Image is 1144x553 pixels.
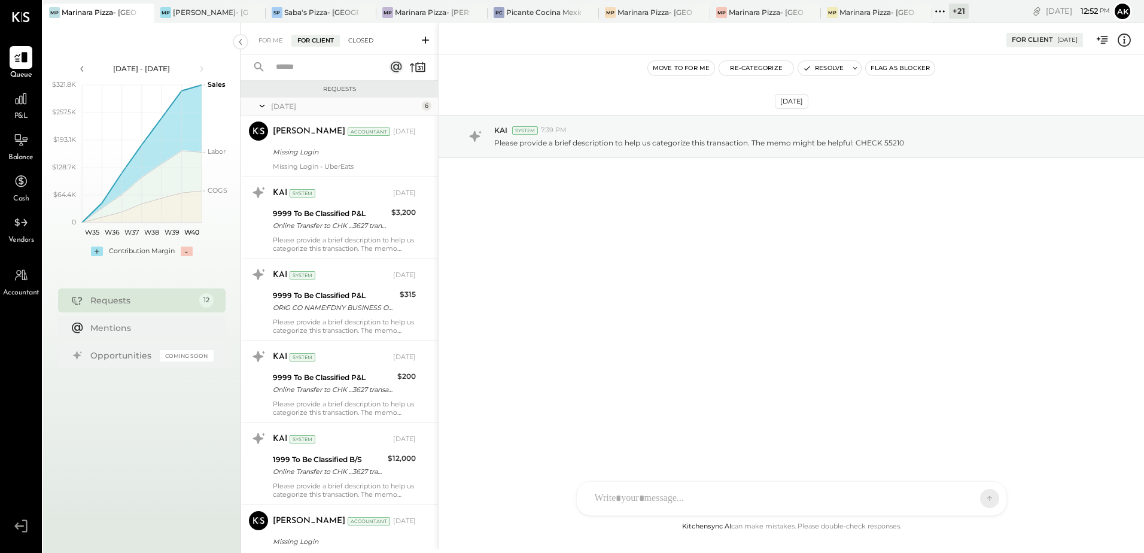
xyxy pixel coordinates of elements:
[62,7,136,17] div: Marinara Pizza- [GEOGRAPHIC_DATA]
[397,370,416,382] div: $200
[290,435,315,443] div: System
[13,194,29,205] span: Cash
[109,247,175,256] div: Contribution Margin
[90,294,193,306] div: Requests
[273,433,287,445] div: KAI
[271,101,419,111] div: [DATE]
[173,7,248,17] div: [PERSON_NAME]- [GEOGRAPHIC_DATA]
[160,350,214,361] div: Coming Soon
[541,126,567,135] span: 7:39 PM
[290,271,315,279] div: System
[273,384,394,396] div: Online Transfer to CHK ...3627 transaction#: 21656627267 08/07
[290,189,315,197] div: System
[52,108,76,116] text: $257.5K
[49,7,60,18] div: MP
[91,63,193,74] div: [DATE] - [DATE]
[1,129,41,163] a: Balance
[400,288,416,300] div: $315
[273,146,412,158] div: Missing Login
[729,7,804,17] div: Marinara Pizza- [GEOGRAPHIC_DATA].
[382,7,393,18] div: MP
[1113,2,1132,21] button: Ak
[273,515,345,527] div: [PERSON_NAME]
[1,46,41,81] a: Queue
[90,350,154,361] div: Opportunities
[494,125,507,135] span: KAI
[273,220,388,232] div: Online Transfer to CHK ...3627 transaction#: ********043 03/21
[290,353,315,361] div: System
[91,247,103,256] div: +
[184,228,199,236] text: W40
[1,211,41,246] a: Vendors
[393,189,416,198] div: [DATE]
[393,516,416,526] div: [DATE]
[393,353,416,362] div: [DATE]
[273,482,416,499] div: Please provide a brief description to help us categorize this transaction. The memo might be help...
[273,208,388,220] div: 9999 To Be Classified P&L
[273,302,396,314] div: ORIG CO NAME:FDNY BUSINESS ORIG ID:1136400434 DESC DATE: CO ENTRY DESCR:FDNY BUS SEC:CCD TRACE#:0...
[14,111,28,122] span: P&L
[273,372,394,384] div: 9999 To Be Classified P&L
[144,228,159,236] text: W38
[827,7,838,18] div: MP
[839,7,914,17] div: Marinara Pizza- [GEOGRAPHIC_DATA]
[3,288,39,299] span: Accountant
[273,187,287,199] div: KAI
[393,127,416,136] div: [DATE]
[422,101,431,111] div: 6
[284,7,359,17] div: Saba's Pizza- [GEOGRAPHIC_DATA]
[393,271,416,280] div: [DATE]
[10,70,32,81] span: Queue
[104,228,119,236] text: W36
[512,126,538,135] div: System
[208,186,227,195] text: COGS
[273,536,412,548] div: Missing Login
[617,7,692,17] div: Marinara Pizza- [GEOGRAPHIC_DATA]
[1046,5,1110,17] div: [DATE]
[648,61,715,75] button: Move to for me
[798,61,848,75] button: Resolve
[605,7,616,18] div: MP
[199,293,214,308] div: 12
[247,85,432,93] div: Requests
[52,163,76,171] text: $128.7K
[124,228,139,236] text: W37
[208,147,226,156] text: Labor
[494,138,904,148] p: Please provide a brief description to help us categorize this transaction. The memo might be help...
[273,466,384,478] div: Online Transfer to CHK ...3627 transaction#: 25330738495 07/01
[53,190,76,199] text: $64.4K
[1,87,41,122] a: P&L
[506,7,581,17] div: Picante Cocina Mexicana Rest
[273,290,396,302] div: 9999 To Be Classified P&L
[273,454,384,466] div: 1999 To Be Classified B/S
[719,61,793,75] button: Re-Categorize
[273,318,416,335] div: Please provide a brief description to help us categorize this transaction. The memo might be help...
[208,80,226,89] text: Sales
[90,322,208,334] div: Mentions
[72,218,76,226] text: 0
[291,35,340,47] div: For Client
[273,126,345,138] div: [PERSON_NAME]
[1,264,41,299] a: Accountant
[52,80,76,89] text: $321.8K
[181,247,193,256] div: -
[252,35,289,47] div: For Me
[272,7,282,18] div: SP
[391,206,416,218] div: $3,200
[273,269,287,281] div: KAI
[342,35,379,47] div: Closed
[388,452,416,464] div: $12,000
[1057,36,1078,44] div: [DATE]
[8,235,34,246] span: Vendors
[273,236,416,253] div: Please provide a brief description to help us categorize this transaction. The memo might be help...
[393,434,416,444] div: [DATE]
[395,7,470,17] div: Marinara Pizza- [PERSON_NAME]
[348,517,390,525] div: Accountant
[494,7,504,18] div: PC
[84,228,99,236] text: W35
[1012,35,1053,45] div: For Client
[1031,5,1043,17] div: copy link
[273,162,416,171] div: Missing Login - UberEats
[160,7,171,18] div: MP
[53,135,76,144] text: $193.1K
